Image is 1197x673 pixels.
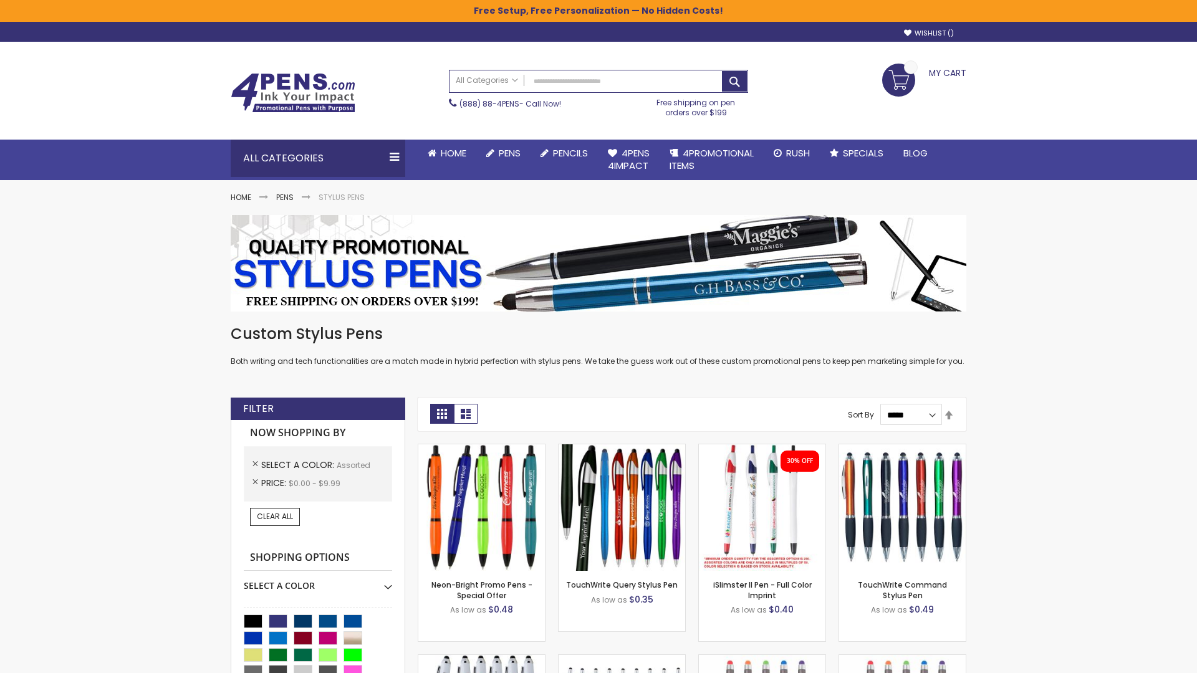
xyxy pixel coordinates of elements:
[231,324,966,367] div: Both writing and tech functionalities are a match made in hybrid perfection with stylus pens. We ...
[843,146,883,160] span: Specials
[893,140,938,167] a: Blog
[820,140,893,167] a: Specials
[257,511,293,522] span: Clear All
[764,140,820,167] a: Rush
[261,477,289,489] span: Price
[476,140,531,167] a: Pens
[231,192,251,203] a: Home
[261,459,337,471] span: Select A Color
[699,444,825,571] img: iSlimster II - Full Color-Assorted
[903,146,928,160] span: Blog
[289,478,340,489] span: $0.00 - $9.99
[244,420,392,446] strong: Now Shopping by
[418,444,545,571] img: Neon-Bright Promo Pens-Assorted
[909,603,934,616] span: $0.49
[431,580,532,600] a: Neon-Bright Promo Pens - Special Offer
[904,29,954,38] a: Wishlist
[449,70,524,91] a: All Categories
[499,146,521,160] span: Pens
[250,508,300,525] a: Clear All
[450,604,486,615] span: As low as
[848,409,874,420] label: Sort By
[608,146,650,172] span: 4Pens 4impact
[319,192,365,203] strong: Stylus Pens
[839,444,966,571] img: TouchWrite Command Stylus Pen-Assorted
[244,545,392,571] strong: Shopping Options
[244,571,392,592] div: Select A Color
[871,604,907,615] span: As low as
[769,603,794,616] span: $0.40
[531,140,598,167] a: Pencils
[231,215,966,312] img: Stylus Pens
[839,654,966,665] a: Islander Softy Gel with Stylus - ColorJet Imprint-Assorted
[456,75,518,85] span: All Categories
[559,444,685,454] a: TouchWrite Query Stylus Pen-Assorted
[559,654,685,665] a: Stiletto Advertising Stylus Pens-Assorted
[553,146,588,160] span: Pencils
[787,457,813,465] div: 30% OFF
[699,444,825,454] a: iSlimster II - Full Color-Assorted
[418,444,545,454] a: Neon-Bright Promo Pens-Assorted
[231,140,405,177] div: All Categories
[276,192,294,203] a: Pens
[591,594,627,605] span: As low as
[566,580,678,590] a: TouchWrite Query Stylus Pen
[430,404,454,424] strong: Grid
[629,593,653,606] span: $0.35
[488,603,513,616] span: $0.48
[418,140,476,167] a: Home
[731,604,767,615] span: As low as
[660,140,764,180] a: 4PROMOTIONALITEMS
[670,146,754,172] span: 4PROMOTIONAL ITEMS
[839,444,966,454] a: TouchWrite Command Stylus Pen-Assorted
[231,73,355,113] img: 4Pens Custom Pens and Promotional Products
[231,324,966,344] h1: Custom Stylus Pens
[559,444,685,571] img: TouchWrite Query Stylus Pen-Assorted
[459,98,561,109] span: - Call Now!
[243,402,274,416] strong: Filter
[598,140,660,180] a: 4Pens4impact
[644,93,749,118] div: Free shipping on pen orders over $199
[337,460,370,470] span: Assorted
[858,580,947,600] a: TouchWrite Command Stylus Pen
[441,146,466,160] span: Home
[699,654,825,665] a: Islander Softy Gel Pen with Stylus-Assorted
[459,98,519,109] a: (888) 88-4PENS
[713,580,812,600] a: iSlimster II Pen - Full Color Imprint
[418,654,545,665] a: Kimberly Logo Stylus Pens-Assorted
[786,146,810,160] span: Rush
